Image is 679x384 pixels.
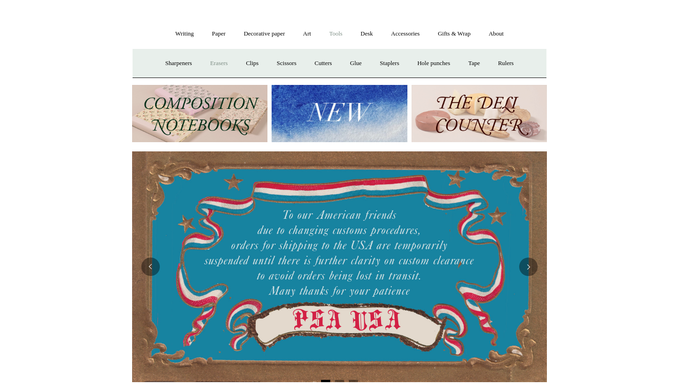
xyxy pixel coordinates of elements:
img: New.jpg__PID:f73bdf93-380a-4a35-bcfe-7823039498e1 [272,85,407,143]
button: Previous [141,258,160,276]
a: Scissors [268,51,305,76]
img: USA PSA .jpg__PID:33428022-6587-48b7-8b57-d7eefc91f15a [132,151,547,382]
a: Desk [352,22,382,46]
a: Accessories [383,22,428,46]
img: The Deli Counter [412,85,547,143]
a: Rulers [490,51,522,76]
img: 202302 Composition ledgers.jpg__PID:69722ee6-fa44-49dd-a067-31375e5d54ec [132,85,267,143]
a: Tools [321,22,351,46]
a: Tape [460,51,488,76]
a: Cutters [306,51,340,76]
button: Page 1 [321,380,330,382]
a: Writing [167,22,202,46]
a: Staplers [371,51,407,76]
a: Clips [237,51,267,76]
button: Next [519,258,538,276]
a: Gifts & Wrap [430,22,479,46]
a: Glue [342,51,370,76]
a: Hole punches [409,51,458,76]
a: Erasers [202,51,236,76]
a: Sharpeners [157,51,200,76]
a: Art [295,22,319,46]
a: Paper [204,22,234,46]
a: About [480,22,512,46]
a: Decorative paper [236,22,293,46]
button: Page 3 [349,380,358,382]
button: Page 2 [335,380,344,382]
